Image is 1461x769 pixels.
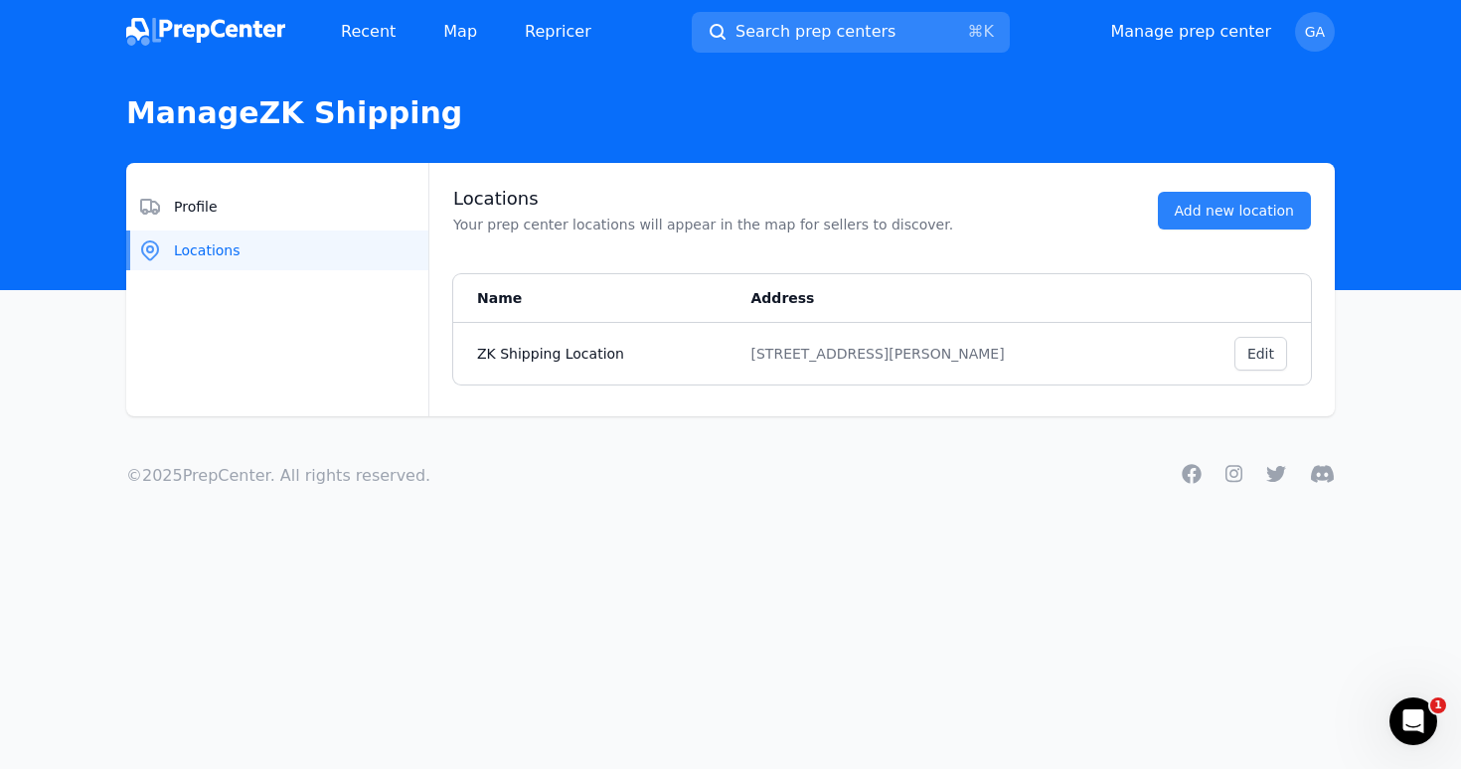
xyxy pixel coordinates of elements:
div: ZK Shipping Location [477,344,728,364]
p: © 2025 PrepCenter. All rights reserved. [126,464,430,488]
img: PrepCenter [126,18,285,46]
h1: Manage ZK Shipping [126,95,1335,131]
a: Recent [325,12,411,52]
a: Repricer [509,12,607,52]
p: Your prep center locations will appear in the map for sellers to discover. [453,215,1094,234]
h2: Locations [453,187,1094,211]
kbd: ⌘ [968,22,984,41]
span: Locations [174,240,241,260]
span: GA [1305,25,1325,39]
button: Add new location [1158,192,1312,230]
button: Edit [1234,337,1287,371]
iframe: Intercom live chat [1389,697,1437,745]
a: Manage prep center [1110,20,1271,44]
th: Name [453,274,739,323]
button: GA [1295,12,1335,52]
kbd: K [984,22,995,41]
th: Address [739,274,1173,323]
span: Profile [174,197,218,217]
div: [STREET_ADDRESS][PERSON_NAME] [751,344,1161,364]
button: Search prep centers⌘K [692,12,1010,53]
a: Map [427,12,493,52]
span: 1 [1430,697,1446,713]
span: Search prep centers [735,20,895,44]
